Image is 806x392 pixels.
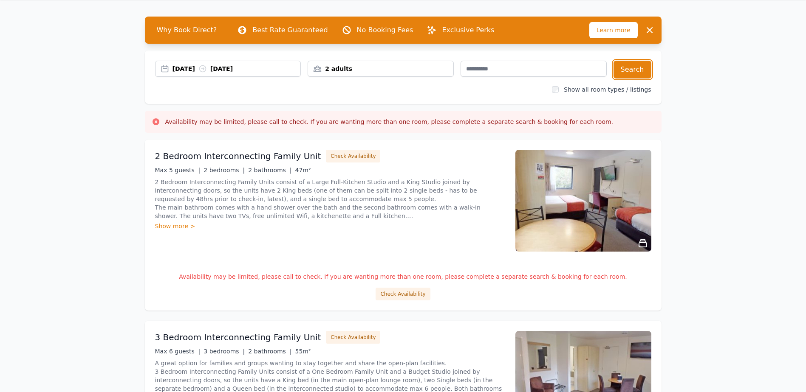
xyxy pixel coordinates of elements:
div: Show more > [155,222,505,230]
label: Show all room types / listings [564,86,651,93]
p: Best Rate Guaranteed [252,25,328,35]
button: Search [614,61,651,78]
p: Exclusive Perks [442,25,494,35]
span: 2 bathrooms | [248,167,291,174]
p: Availability may be limited, please call to check. If you are wanting more than one room, please ... [155,272,651,281]
span: 47m² [295,167,311,174]
h3: Availability may be limited, please call to check. If you are wanting more than one room, please ... [165,118,614,126]
div: 2 adults [308,64,453,73]
p: 2 Bedroom Interconnecting Family Units consist of a Large Full-Kitchen Studio and a King Studio j... [155,178,505,220]
div: [DATE] [DATE] [173,64,301,73]
h3: 2 Bedroom Interconnecting Family Unit [155,150,321,162]
button: Check Availability [326,331,380,344]
span: Why Book Direct? [150,22,224,39]
p: No Booking Fees [357,25,413,35]
button: Check Availability [376,288,430,300]
button: Check Availability [326,150,380,162]
span: 2 bathrooms | [248,348,291,355]
h3: 3 Bedroom Interconnecting Family Unit [155,331,321,343]
span: 3 bedrooms | [204,348,245,355]
span: Max 6 guests | [155,348,201,355]
span: 55m² [295,348,311,355]
span: Max 5 guests | [155,167,201,174]
span: Learn more [589,22,638,38]
span: 2 bedrooms | [204,167,245,174]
